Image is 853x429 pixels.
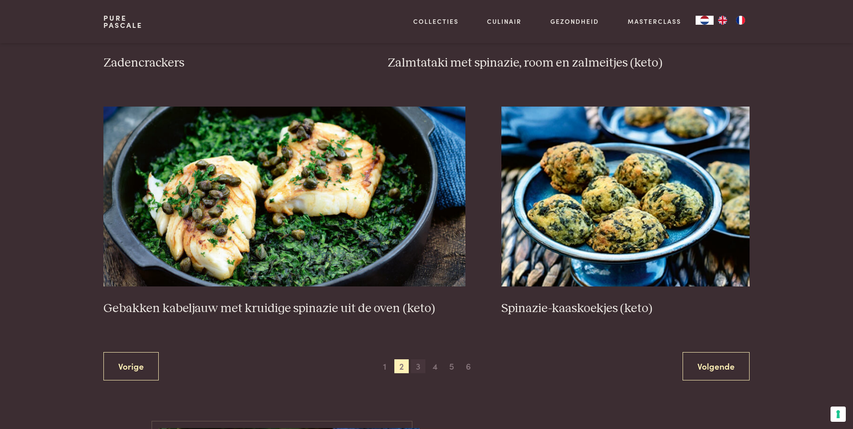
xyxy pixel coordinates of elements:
span: 1 [378,359,392,374]
a: EN [714,16,732,25]
span: 2 [394,359,409,374]
a: Culinair [487,17,522,26]
a: Gezondheid [550,17,599,26]
span: 6 [461,359,476,374]
a: Volgende [683,352,750,380]
button: Uw voorkeuren voor toestemming voor trackingtechnologieën [831,407,846,422]
span: 5 [444,359,459,374]
span: 3 [411,359,425,374]
h3: Zadencrackers [103,55,352,71]
a: Gebakken kabeljauw met kruidige spinazie uit de oven (keto) Gebakken kabeljauw met kruidige spina... [103,107,465,316]
aside: Language selected: Nederlands [696,16,750,25]
h3: Zalmtataki met spinazie, room en zalmeitjes (keto) [388,55,750,71]
ul: Language list [714,16,750,25]
a: Masterclass [628,17,681,26]
span: 4 [428,359,442,374]
a: Spinazie-kaaskoekjes (keto) Spinazie-kaaskoekjes (keto) [501,107,750,316]
div: Language [696,16,714,25]
a: PurePascale [103,14,143,29]
a: Vorige [103,352,159,380]
img: Gebakken kabeljauw met kruidige spinazie uit de oven (keto) [103,107,465,286]
h3: Gebakken kabeljauw met kruidige spinazie uit de oven (keto) [103,301,465,317]
a: FR [732,16,750,25]
a: Collecties [413,17,459,26]
h3: Spinazie-kaaskoekjes (keto) [501,301,750,317]
img: Spinazie-kaaskoekjes (keto) [501,107,750,286]
a: NL [696,16,714,25]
